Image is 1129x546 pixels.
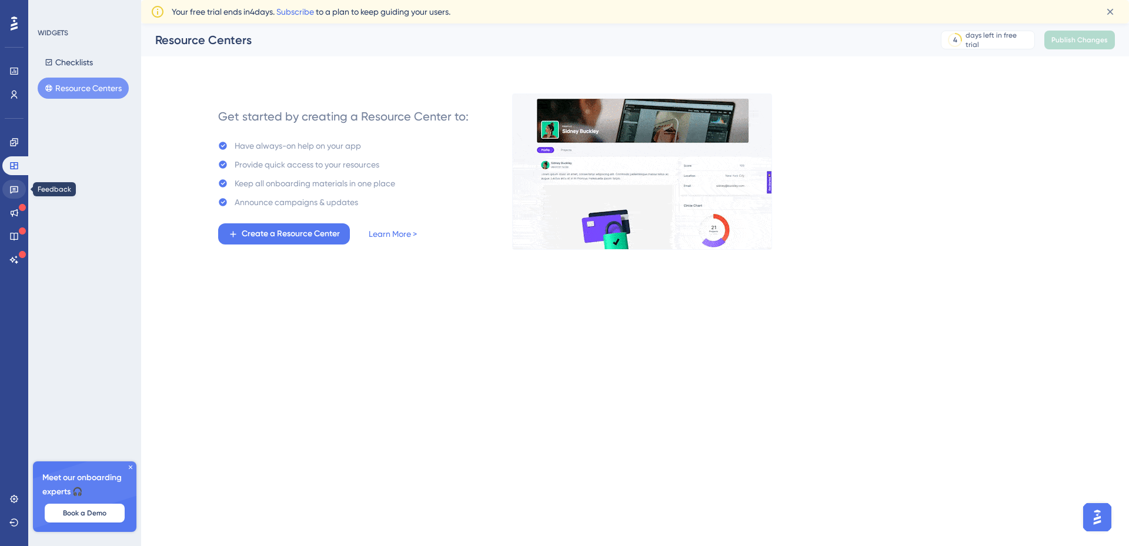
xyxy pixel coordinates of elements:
[172,5,450,19] span: Your free trial ends in 4 days. to a plan to keep guiding your users.
[38,52,100,73] button: Checklists
[369,227,417,241] a: Learn More >
[966,31,1031,49] div: days left in free trial
[235,158,379,172] div: Provide quick access to your resources
[1080,500,1115,535] iframe: UserGuiding AI Assistant Launcher
[218,223,350,244] button: Create a Resource Center
[155,32,911,48] div: Resource Centers
[1051,35,1108,45] span: Publish Changes
[512,93,772,250] img: 0356d1974f90e2cc51a660023af54dec.gif
[242,227,340,241] span: Create a Resource Center
[45,504,125,522] button: Book a Demo
[42,471,127,499] span: Meet our onboarding experts 🎧
[235,176,395,190] div: Keep all onboarding materials in one place
[1044,31,1115,49] button: Publish Changes
[63,508,106,518] span: Book a Demo
[38,78,129,99] button: Resource Centers
[38,28,68,38] div: WIDGETS
[953,35,957,45] div: 4
[276,7,314,16] a: Subscribe
[235,139,361,153] div: Have always-on help on your app
[218,108,469,125] div: Get started by creating a Resource Center to:
[235,195,358,209] div: Announce campaigns & updates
